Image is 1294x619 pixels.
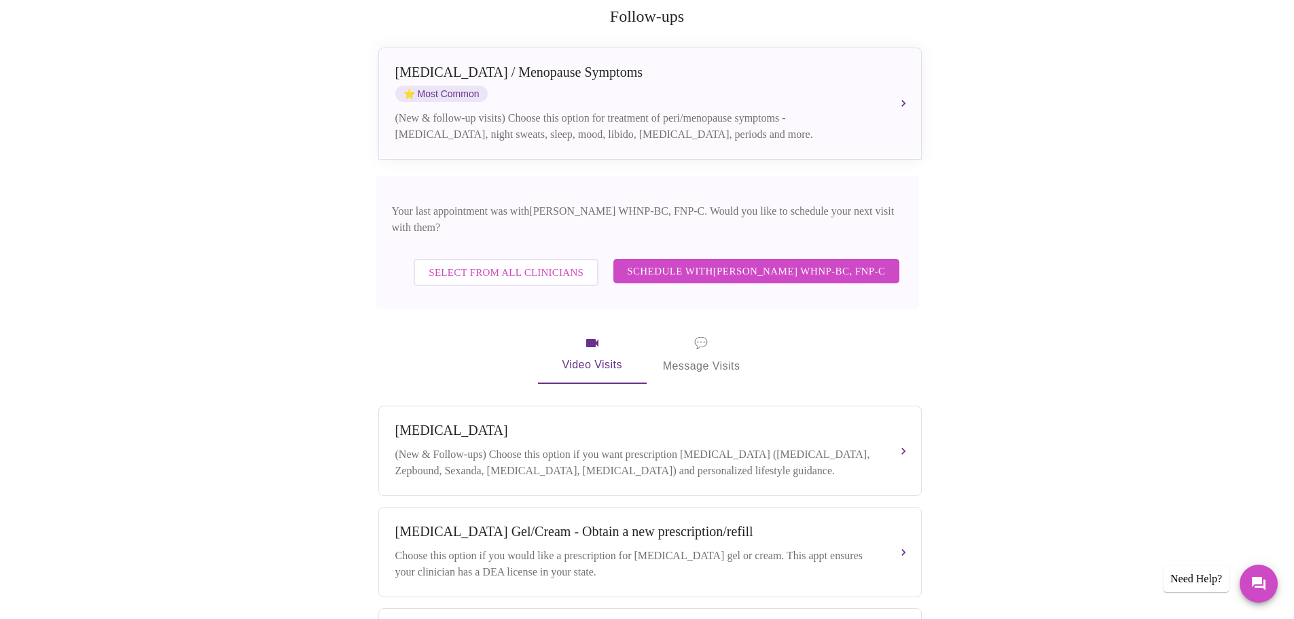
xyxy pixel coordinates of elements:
[395,423,878,438] div: [MEDICAL_DATA]
[554,335,630,374] span: Video Visits
[613,259,899,283] button: Schedule with[PERSON_NAME] WHNP-BC, FNP-C
[395,446,878,479] div: (New & Follow-ups) Choose this option if you want prescription [MEDICAL_DATA] ([MEDICAL_DATA], Ze...
[378,406,922,496] button: [MEDICAL_DATA](New & Follow-ups) Choose this option if you want prescription [MEDICAL_DATA] ([MED...
[376,7,919,26] h2: Follow-ups
[378,507,922,597] button: [MEDICAL_DATA] Gel/Cream - Obtain a new prescription/refillChoose this option if you would like a...
[395,65,878,80] div: [MEDICAL_DATA] / Menopause Symptoms
[392,203,903,236] p: Your last appointment was with [PERSON_NAME] WHNP-BC, FNP-C . Would you like to schedule your nex...
[395,524,878,540] div: [MEDICAL_DATA] Gel/Cream - Obtain a new prescription/refill
[378,48,922,160] button: [MEDICAL_DATA] / Menopause SymptomsstarMost Common(New & follow-up visits) Choose this option for...
[1164,566,1229,592] div: Need Help?
[403,88,415,99] span: star
[395,548,878,580] div: Choose this option if you would like a prescription for [MEDICAL_DATA] gel or cream. This appt en...
[395,110,878,143] div: (New & follow-up visits) Choose this option for treatment of peri/menopause symptoms - [MEDICAL_D...
[429,264,583,281] span: Select from All Clinicians
[1240,565,1278,603] button: Messages
[694,334,708,353] span: message
[627,262,885,280] span: Schedule with [PERSON_NAME] WHNP-BC, FNP-C
[395,86,488,102] span: Most Common
[663,334,740,376] span: Message Visits
[414,259,598,286] button: Select from All Clinicians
